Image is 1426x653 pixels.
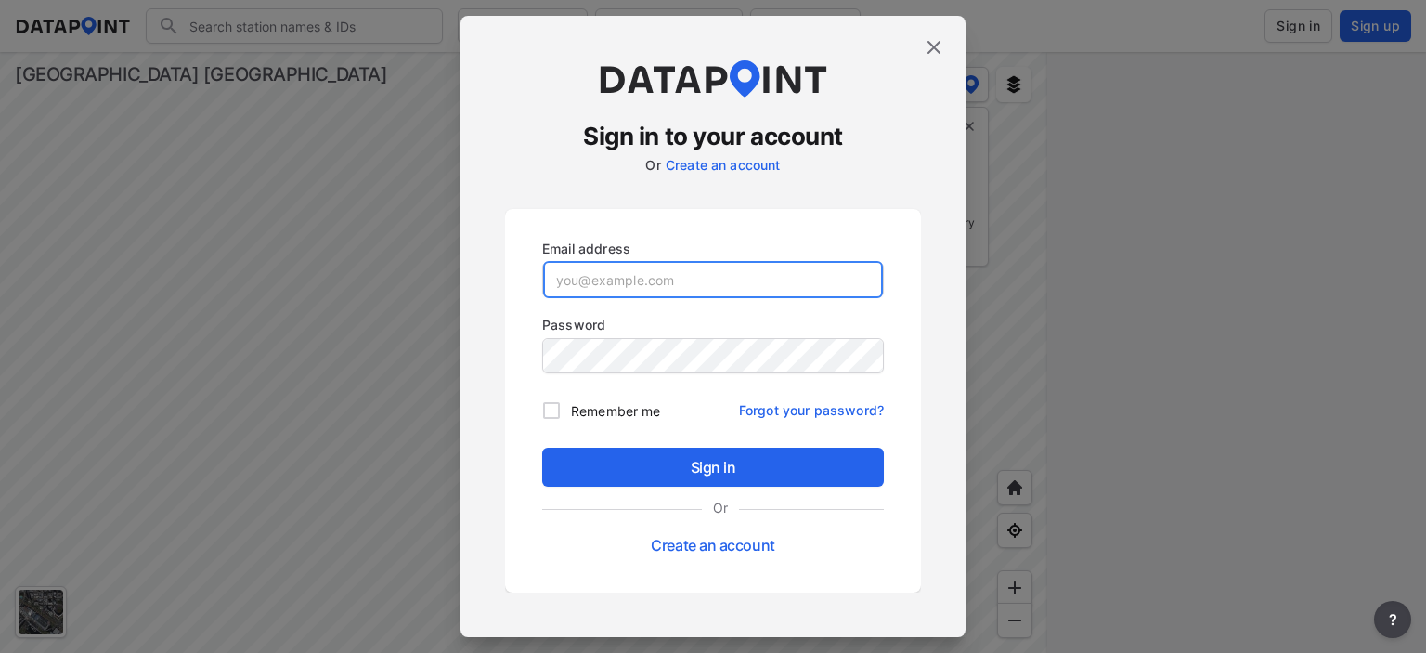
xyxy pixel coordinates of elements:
[542,239,884,258] p: Email address
[1385,608,1400,631] span: ?
[543,261,883,298] input: you@example.com
[542,448,884,487] button: Sign in
[505,120,921,153] h3: Sign in to your account
[597,60,829,98] img: dataPointLogo.9353c09d.svg
[1374,601,1411,638] button: more
[923,36,945,59] img: close.efbf2170.svg
[557,456,869,478] span: Sign in
[702,498,739,517] label: Or
[739,391,884,420] a: Forgot your password?
[571,401,660,421] span: Remember me
[666,157,781,173] a: Create an account
[645,157,660,173] label: Or
[542,315,884,334] p: Password
[651,536,774,555] a: Create an account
